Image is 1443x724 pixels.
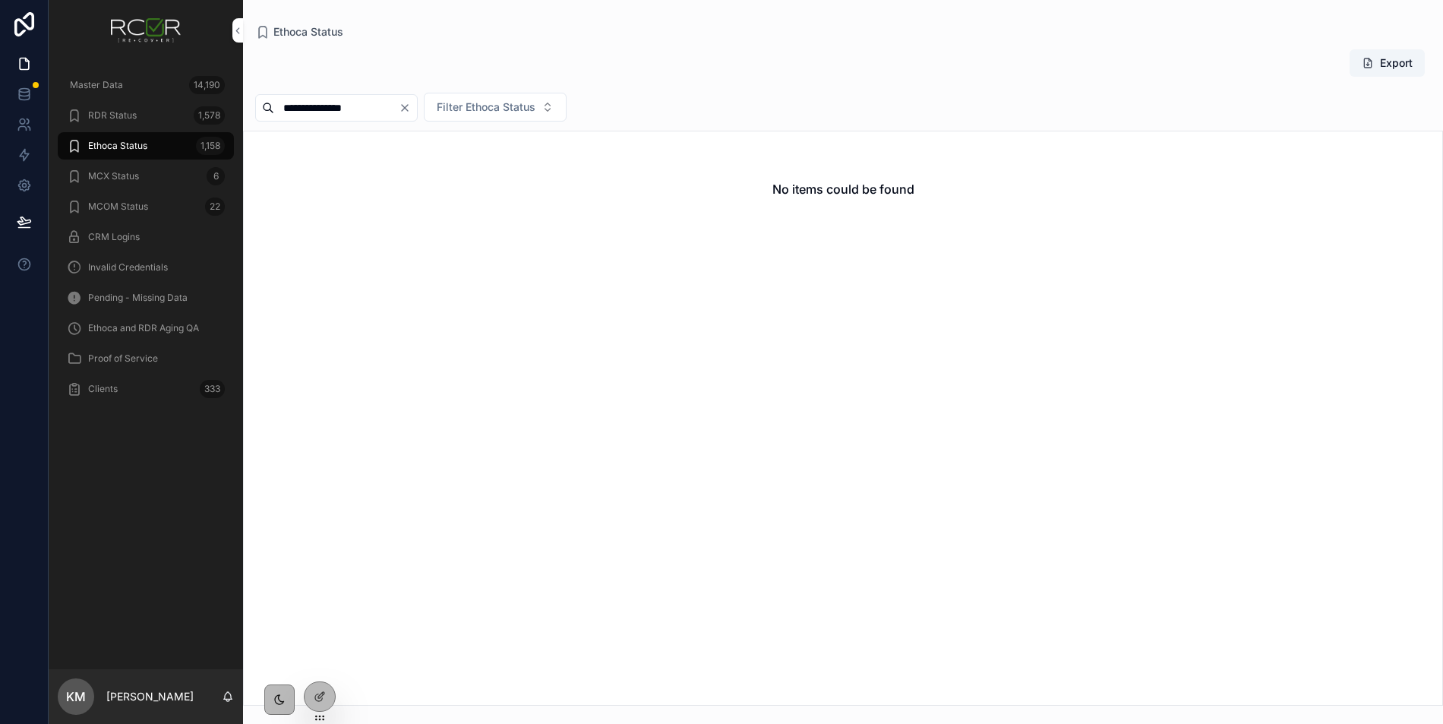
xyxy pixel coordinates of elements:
[196,137,225,155] div: 1,158
[58,102,234,129] a: RDR Status1,578
[106,689,194,704] p: [PERSON_NAME]
[58,284,234,311] a: Pending - Missing Data
[58,193,234,220] a: MCOM Status22
[70,79,123,91] span: Master Data
[437,100,535,115] span: Filter Ethoca Status
[58,315,234,342] a: Ethoca and RDR Aging QA
[772,180,914,198] h2: No items could be found
[424,93,567,122] button: Select Button
[88,109,137,122] span: RDR Status
[207,167,225,185] div: 6
[58,71,234,99] a: Master Data14,190
[88,261,168,273] span: Invalid Credentials
[58,345,234,372] a: Proof of Service
[200,380,225,398] div: 333
[399,102,417,114] button: Clear
[88,353,158,365] span: Proof of Service
[58,132,234,160] a: Ethoca Status1,158
[49,61,243,422] div: scrollable content
[88,383,118,395] span: Clients
[88,231,140,243] span: CRM Logins
[111,18,181,43] img: App logo
[205,198,225,216] div: 22
[194,106,225,125] div: 1,578
[189,76,225,94] div: 14,190
[58,375,234,403] a: Clients333
[66,688,86,706] span: KM
[273,24,343,40] span: Ethoca Status
[58,163,234,190] a: MCX Status6
[88,140,147,152] span: Ethoca Status
[88,170,139,182] span: MCX Status
[88,292,188,304] span: Pending - Missing Data
[255,24,343,40] a: Ethoca Status
[88,201,148,213] span: MCOM Status
[58,223,234,251] a: CRM Logins
[1350,49,1425,77] button: Export
[58,254,234,281] a: Invalid Credentials
[88,322,199,334] span: Ethoca and RDR Aging QA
